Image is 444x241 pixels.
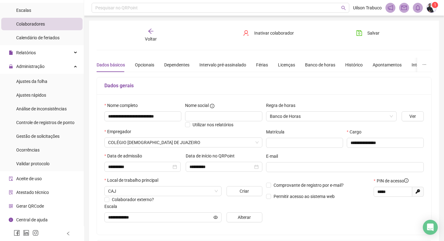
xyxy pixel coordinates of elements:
[417,58,432,72] button: ellipsis
[164,61,189,68] div: Dependentes
[16,204,44,209] span: Gerar QRCode
[210,104,214,108] span: info-circle
[16,176,42,181] span: Aceite de uso
[422,62,427,67] span: ellipsis
[199,61,246,68] div: Intervalo pré-assinalado
[243,30,249,36] span: user-delete
[9,176,13,181] span: audit
[108,186,218,196] span: COLEGIO ADVENTISTA DE JUAZEIRO
[356,30,362,36] span: save
[104,152,146,159] label: Data de admissão
[270,112,393,121] span: Banco de Horas
[112,197,154,202] span: Colaborador externo?
[415,5,421,11] span: bell
[412,61,435,68] div: Integrações
[388,5,393,11] span: notification
[213,215,218,219] span: eye
[9,218,13,222] span: info-circle
[9,204,13,208] span: qrcode
[108,138,259,147] span: COLÉGIO ADVENTISTA DE JUAZEIRO
[367,30,380,36] span: Salvar
[274,194,335,199] span: Permitir acesso ao sistema web
[238,214,251,221] span: Alterar
[256,61,268,68] div: Férias
[341,6,346,10] span: search
[266,153,282,160] label: E-mail
[16,79,47,84] span: Ajustes da folha
[16,50,36,55] span: Relatórios
[14,230,20,236] span: facebook
[9,64,13,69] span: lock
[409,113,416,120] span: Ver
[401,5,407,11] span: mail
[104,203,121,210] label: Escala
[347,128,365,135] label: Cargo
[135,61,154,68] div: Opcionais
[16,161,50,166] span: Validar protocolo
[104,177,162,184] label: Local de trabalho principal
[16,217,48,222] span: Central de ajuda
[353,4,382,11] span: Uilson Trabuco
[266,102,299,109] label: Regra de horas
[185,102,209,109] span: Nome social
[16,35,60,40] span: Calendário de feriados
[104,102,142,109] label: Nome completo
[305,61,335,68] div: Banco de horas
[16,134,60,139] span: Gestão de solicitações
[16,64,45,69] span: Administração
[16,120,74,125] span: Controle de registros de ponto
[351,28,384,38] button: Salvar
[16,106,67,111] span: Análise de inconsistências
[104,128,135,135] label: Empregador
[377,177,408,184] span: PIN de acesso
[434,3,436,7] span: 1
[97,61,125,68] div: Dados básicos
[432,2,438,8] sup: Atualize o seu contato no menu Meus Dados
[104,82,424,89] h5: Dados gerais
[193,122,233,127] span: Utilizar nos relatórios
[66,231,70,236] span: left
[254,30,294,36] span: Inativar colaborador
[16,147,40,152] span: Ocorrências
[345,61,363,68] div: Histórico
[427,3,436,12] img: 38507
[240,188,249,195] span: Criar
[402,111,424,121] button: Ver
[145,36,157,41] span: Voltar
[32,230,39,236] span: instagram
[373,61,402,68] div: Apontamentos
[23,230,29,236] span: linkedin
[16,93,46,98] span: Ajustes rápidos
[9,190,13,195] span: solution
[9,51,13,55] span: file
[16,22,45,27] span: Colaboradores
[423,220,438,235] div: Open Intercom Messenger
[266,128,289,135] label: Matrícula
[16,190,49,195] span: Atestado técnico
[404,178,408,183] span: info-circle
[227,212,262,222] button: Alterar
[274,183,344,188] span: Comprovante de registro por e-mail?
[16,8,31,13] span: Escalas
[278,61,295,68] div: Licenças
[186,152,239,159] label: Data de início no QRPoint
[227,186,262,196] button: Criar
[238,28,298,38] button: Inativar colaborador
[148,28,154,34] span: arrow-left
